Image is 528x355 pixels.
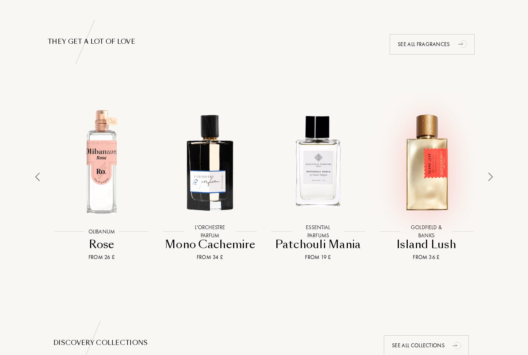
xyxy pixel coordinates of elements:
div: Mono Cachemire [158,237,262,252]
a: Patchouli Mania Essential ParfumsEssential ParfumsPatchouli ManiaFrom 19 £ [264,93,372,261]
a: Mono Cachemire L'Orchestre ParfumL'Orchestre ParfumMono CachemireFrom 34 £ [156,93,264,261]
div: Olibanum [85,228,119,236]
div: Discovery collections [53,338,475,348]
div: Essential Parfums [292,223,344,240]
div: animation [456,36,471,51]
div: Goldfield & Banks [400,223,453,240]
div: From 19 £ [266,253,370,261]
div: See all fragrances [390,34,475,55]
div: From 34 £ [158,253,262,261]
div: L'Orchestre Parfum [184,223,236,240]
div: Patchouli Mania [266,237,370,252]
div: Island Lush [374,237,479,252]
div: From 26 £ [49,253,154,261]
a: Island Lush Goldfield & BanksGoldfield & BanksIsland LushFrom 36 £ [372,93,480,261]
div: Rose [49,237,154,252]
a: See all fragrancesanimation [384,34,480,55]
a: Rose OlibanumOlibanumRoseFrom 26 £ [48,93,156,261]
img: arrow_thin_left.png [35,173,40,181]
div: animation [450,338,465,353]
img: arrow_thin.png [488,173,493,181]
div: THEY GET A LOT OF LOVE [48,37,480,46]
div: From 36 £ [374,253,479,261]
